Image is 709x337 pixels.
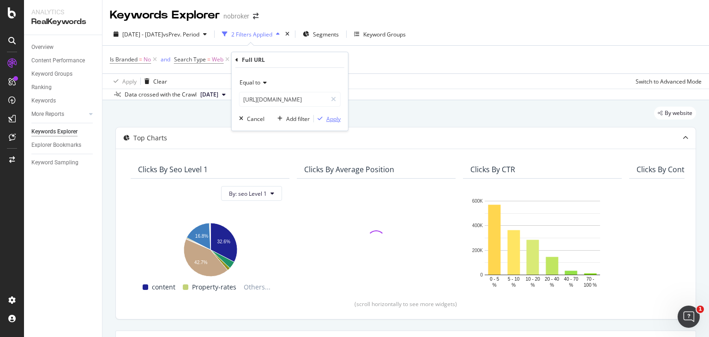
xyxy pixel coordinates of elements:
[665,110,692,116] span: By website
[192,282,236,293] span: Property-rates
[207,55,210,63] span: =
[138,165,208,174] div: Clicks By seo Level 1
[678,306,700,328] iframe: Intercom live chat
[470,165,515,174] div: Clicks By CTR
[139,55,142,63] span: =
[247,115,264,123] div: Cancel
[218,27,283,42] button: 2 Filters Applied
[363,30,406,38] div: Keyword Groups
[654,107,696,120] div: legacy label
[31,56,96,66] a: Content Performance
[31,69,72,79] div: Keyword Groups
[153,78,167,85] div: Clear
[480,272,483,277] text: 0
[314,114,341,123] button: Apply
[31,127,96,137] a: Keywords Explorer
[31,140,96,150] a: Explorer Bookmarks
[240,282,274,293] span: Others...
[636,78,702,85] div: Switch to Advanced Mode
[697,306,704,313] span: 1
[632,74,702,89] button: Switch to Advanced Mode
[194,260,207,265] text: 42.7%
[508,277,520,282] text: 5 - 10
[110,74,137,89] button: Apply
[526,277,541,282] text: 10 - 20
[31,96,56,106] div: Keywords
[493,283,497,288] text: %
[229,190,267,198] span: By: seo Level 1
[472,248,483,253] text: 200K
[31,109,64,119] div: More Reports
[531,283,535,288] text: %
[138,218,282,278] svg: A chart.
[286,115,310,123] div: Add filter
[144,53,151,66] span: No
[127,300,685,308] div: (scroll horizontally to see more widgets)
[31,96,96,106] a: Keywords
[197,89,229,100] button: [DATE]
[313,30,339,38] span: Segments
[31,109,86,119] a: More Reports
[231,30,272,38] div: 2 Filters Applied
[31,83,96,92] a: Ranking
[31,127,78,137] div: Keywords Explorer
[31,158,96,168] a: Keyword Sampling
[31,17,95,27] div: RealKeywords
[122,30,163,38] span: [DATE] - [DATE]
[31,158,78,168] div: Keyword Sampling
[31,42,96,52] a: Overview
[235,114,264,123] button: Cancel
[110,7,220,23] div: Keywords Explorer
[283,30,291,39] div: times
[110,27,210,42] button: [DATE] - [DATE]vsPrev. Period
[161,55,170,64] button: and
[350,27,409,42] button: Keyword Groups
[122,78,137,85] div: Apply
[163,30,199,38] span: vs Prev. Period
[152,282,175,293] span: content
[326,115,341,123] div: Apply
[569,283,573,288] text: %
[31,83,52,92] div: Ranking
[161,55,170,63] div: and
[586,277,594,282] text: 70 -
[141,74,167,89] button: Clear
[470,196,614,289] svg: A chart.
[274,114,310,123] button: Add filter
[545,277,559,282] text: 20 - 40
[110,55,138,63] span: Is Branded
[242,56,265,64] div: Full URL
[472,199,483,204] text: 600K
[584,283,597,288] text: 100 %
[133,133,167,143] div: Top Charts
[490,277,499,282] text: 0 - 5
[223,12,249,21] div: nobroker
[511,283,516,288] text: %
[125,90,197,99] div: Data crossed with the Crawl
[174,55,206,63] span: Search Type
[304,165,394,174] div: Clicks By Average Position
[31,140,81,150] div: Explorer Bookmarks
[564,277,579,282] text: 40 - 70
[212,53,223,66] span: Web
[240,78,260,86] span: Equal to
[221,186,282,201] button: By: seo Level 1
[200,90,218,99] span: 2025 Mar. 3rd
[31,42,54,52] div: Overview
[472,223,483,229] text: 400K
[31,7,95,17] div: Analytics
[299,27,342,42] button: Segments
[550,283,554,288] text: %
[31,56,85,66] div: Content Performance
[253,13,258,19] div: arrow-right-arrow-left
[217,240,230,245] text: 32.6%
[195,234,208,239] text: 16.8%
[31,69,96,79] a: Keyword Groups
